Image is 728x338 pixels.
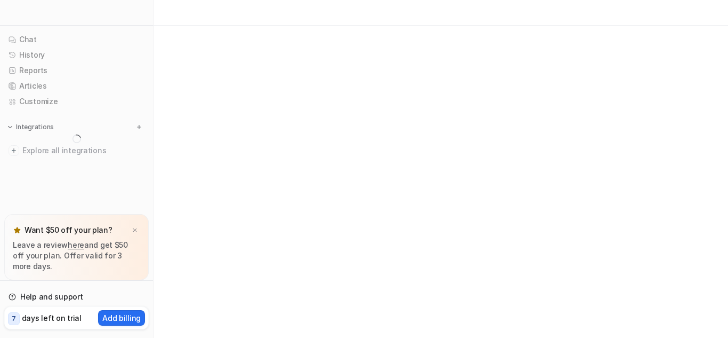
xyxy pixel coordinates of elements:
button: Add billing [98,310,145,326]
img: menu_add.svg [135,123,143,131]
button: Integrations [4,122,57,132]
span: Explore all integrations [22,142,144,159]
img: expand menu [6,123,14,131]
a: Chat [4,32,149,47]
p: Integrations [16,123,54,131]
img: explore all integrations [9,145,19,156]
a: Articles [4,78,149,93]
a: Customize [4,94,149,109]
p: Want $50 off your plan? [25,225,112,235]
img: x [132,227,138,234]
img: star [13,226,21,234]
p: 7 [12,314,16,324]
p: Add billing [102,312,141,324]
a: Reports [4,63,149,78]
p: Leave a review and get $50 off your plan. Offer valid for 3 more days. [13,240,140,272]
a: Explore all integrations [4,143,149,158]
a: History [4,48,149,62]
p: days left on trial [22,312,82,324]
a: here [68,240,84,249]
a: Help and support [4,289,149,304]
